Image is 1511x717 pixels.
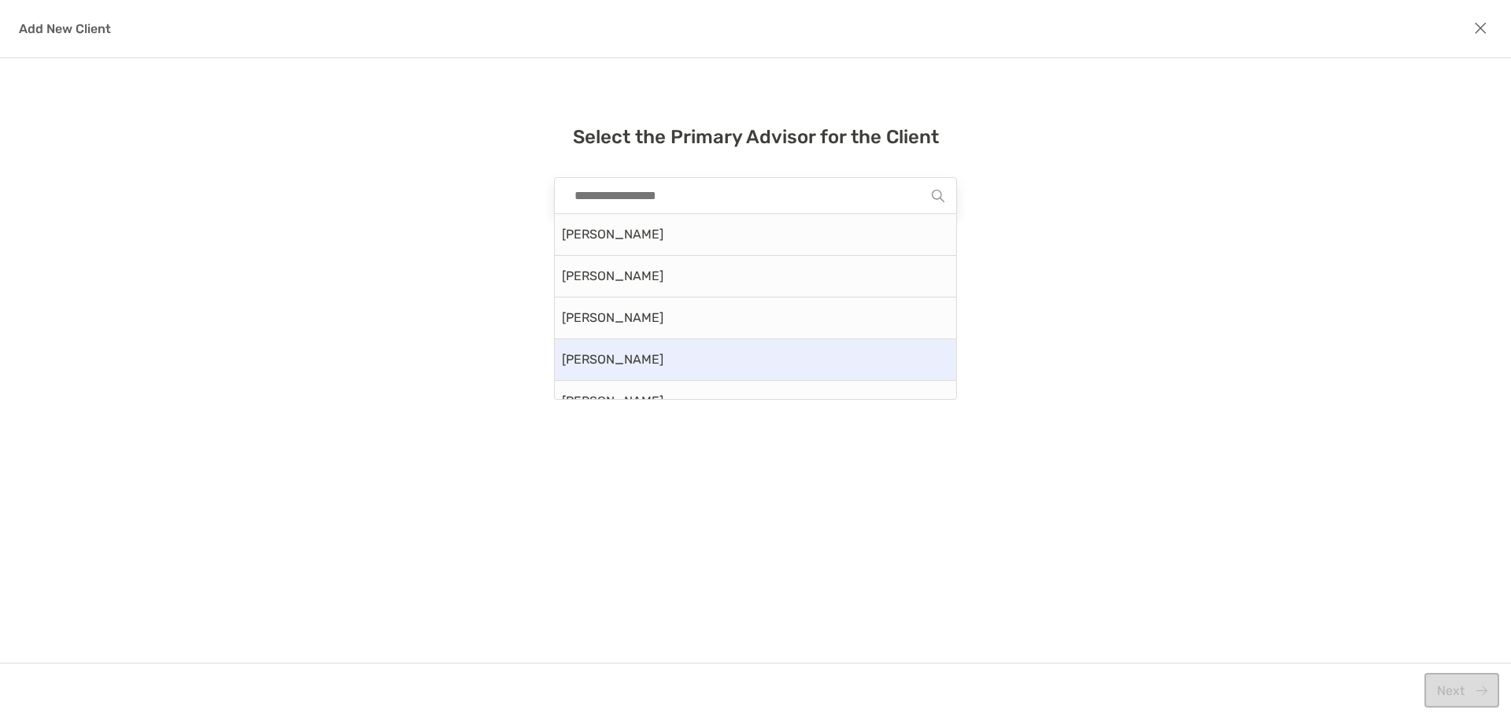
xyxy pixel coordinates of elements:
[573,128,939,146] h3: Select the Primary Advisor for the Client
[555,214,956,256] div: [PERSON_NAME]
[19,21,111,36] h4: Add New Client
[555,298,956,339] div: [PERSON_NAME]
[555,381,956,423] div: [PERSON_NAME]
[932,190,944,202] img: Search Icon
[555,256,956,298] div: [PERSON_NAME]
[555,339,956,381] div: [PERSON_NAME]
